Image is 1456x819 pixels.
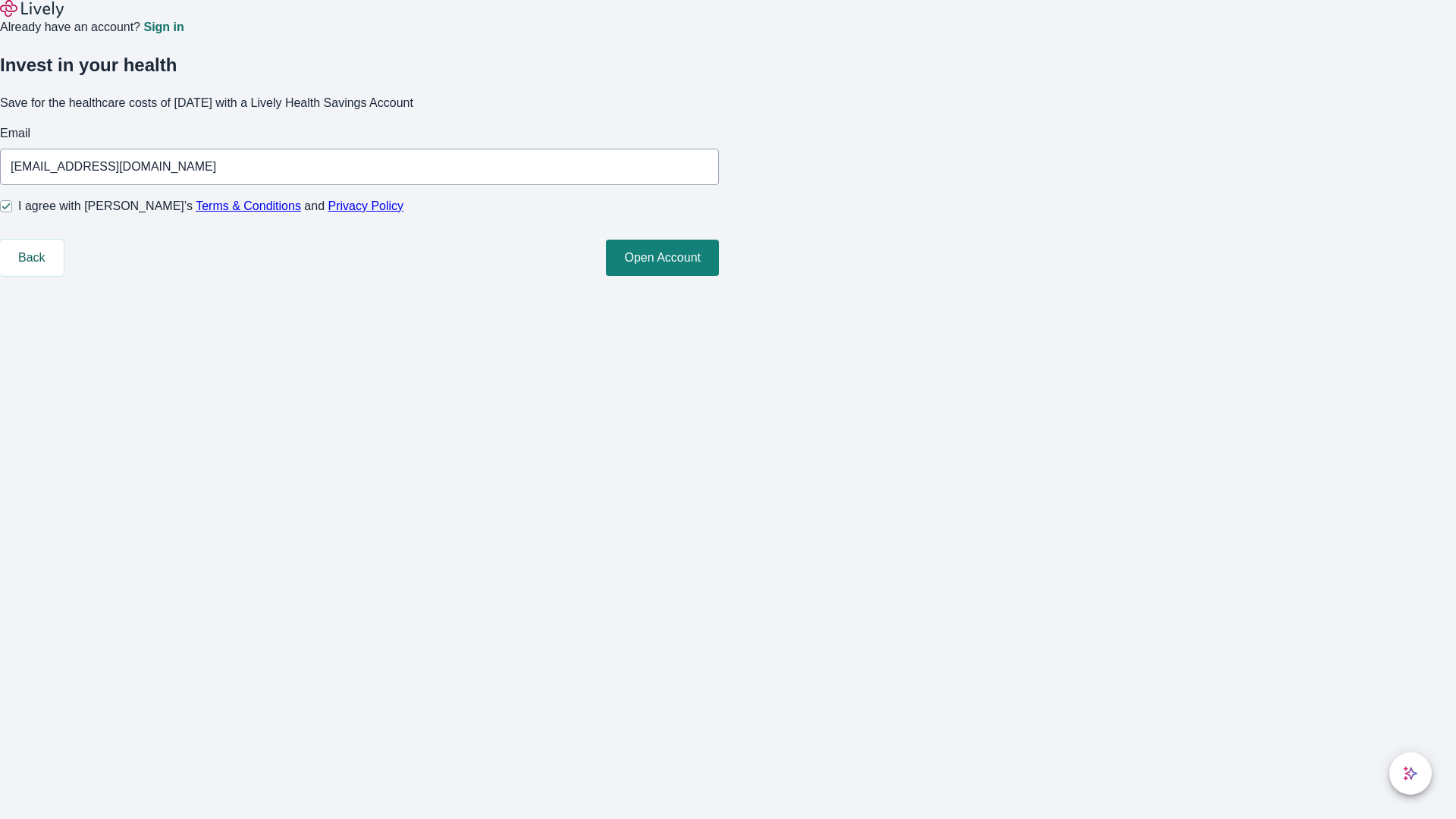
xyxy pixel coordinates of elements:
a: Privacy Policy [328,199,404,212]
button: Open Account [606,240,719,276]
svg: Lively AI Assistant [1403,766,1418,781]
span: I agree with [PERSON_NAME]’s and [18,197,403,215]
button: chat [1389,752,1432,795]
a: Terms & Conditions [196,199,301,212]
a: Sign in [143,21,184,33]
